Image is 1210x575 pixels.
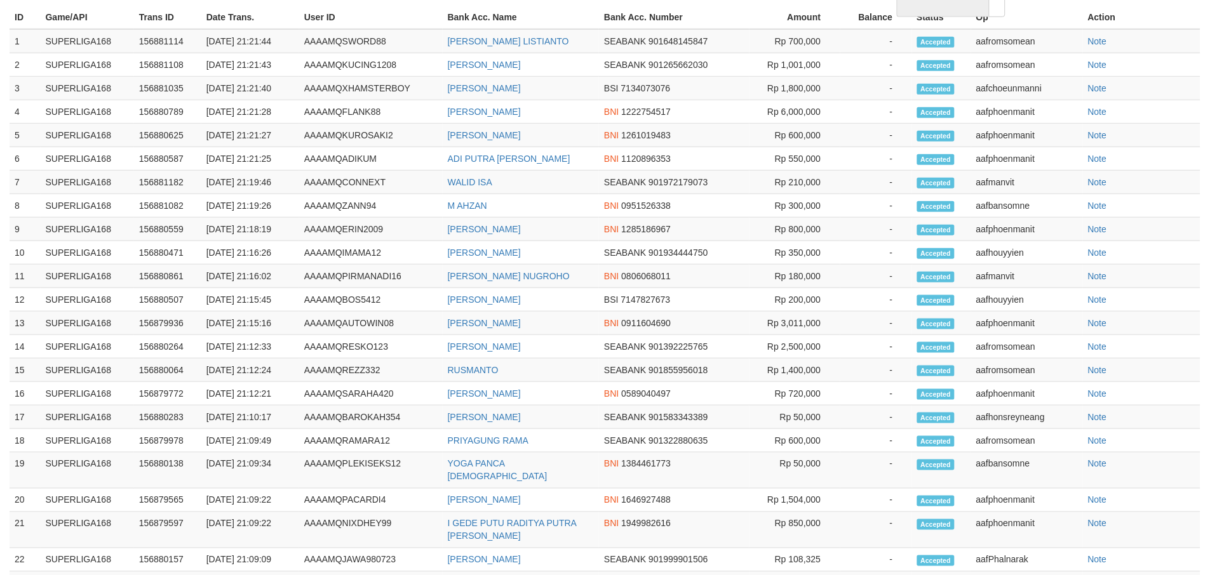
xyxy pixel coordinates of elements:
td: aafchoeunmanni [971,77,1083,100]
span: Accepted [917,248,955,259]
th: Amount [750,6,840,29]
td: - [840,512,912,548]
td: SUPERLIGA168 [41,406,134,429]
span: Accepted [917,319,955,329]
td: - [840,288,912,312]
td: aafhouyyien [971,288,1083,312]
td: aafmanvit [971,265,1083,288]
td: 3 [10,77,41,100]
td: Rp 600,000 [750,429,840,453]
td: Rp 800,000 [750,218,840,241]
td: AAAAMQPIRMANADI16 [299,265,443,288]
span: BNI [604,459,619,469]
td: - [840,147,912,171]
td: Rp 180,000 [750,265,840,288]
td: [DATE] 21:12:24 [201,359,299,382]
td: SUPERLIGA168 [41,53,134,77]
td: SUPERLIGA168 [41,512,134,548]
span: SEABANK [604,36,646,46]
td: 8 [10,194,41,218]
td: Rp 300,000 [750,194,840,218]
td: [DATE] 21:21:27 [201,124,299,147]
td: AAAAMQERIN2009 [299,218,443,241]
span: 7147827673 [621,294,671,305]
span: 901855956018 [649,365,708,375]
td: SUPERLIGA168 [41,77,134,100]
span: 0806068011 [622,271,671,281]
a: [PERSON_NAME] [448,107,521,117]
td: 10 [10,241,41,265]
td: SUPERLIGA168 [41,429,134,453]
td: - [840,406,912,429]
td: aafphoenmanit [971,218,1083,241]
span: 901322880635 [649,435,708,446]
td: AAAAMQBAROKAH354 [299,406,443,429]
td: Rp 850,000 [750,512,840,548]
span: SEABANK [604,435,646,446]
td: 14 [10,335,41,359]
td: aafphoenmanit [971,312,1083,335]
td: - [840,171,912,194]
td: - [840,335,912,359]
td: AAAAMQNIXDHEY99 [299,512,443,548]
th: Date Trans. [201,6,299,29]
td: AAAAMQREZZ332 [299,359,443,382]
td: AAAAMQBOS5412 [299,288,443,312]
td: [DATE] 21:15:45 [201,288,299,312]
a: Note [1088,60,1107,70]
td: aafmanvit [971,171,1083,194]
span: 7134073076 [621,83,671,93]
th: Bank Acc. Name [443,6,600,29]
td: SUPERLIGA168 [41,124,134,147]
td: 12 [10,288,41,312]
th: Op [971,6,1083,29]
td: [DATE] 21:15:16 [201,312,299,335]
td: aafhonsreyneang [971,406,1083,429]
span: 0951526338 [622,201,671,211]
span: Accepted [917,131,955,142]
td: 156880471 [134,241,201,265]
td: 156881108 [134,53,201,77]
td: 11 [10,265,41,288]
td: AAAAMQPLEKISEKS12 [299,453,443,489]
th: Balance [840,6,912,29]
td: [DATE] 21:21:43 [201,53,299,77]
td: 156880138 [134,453,201,489]
span: Accepted [917,60,955,71]
span: Accepted [917,555,955,566]
a: Note [1088,318,1107,328]
a: PRIYAGUNG RAMA [448,435,528,446]
th: Status [912,6,972,29]
td: SUPERLIGA168 [41,548,134,572]
td: 4 [10,100,41,124]
td: aafphoenmanit [971,100,1083,124]
td: aafromsomean [971,359,1083,382]
td: 156879565 [134,489,201,512]
td: SUPERLIGA168 [41,194,134,218]
td: - [840,218,912,241]
td: - [840,429,912,453]
td: 156880861 [134,265,201,288]
td: Rp 600,000 [750,124,840,147]
td: 20 [10,489,41,512]
td: Rp 210,000 [750,171,840,194]
td: [DATE] 21:09:22 [201,489,299,512]
td: 1 [10,29,41,53]
td: [DATE] 21:12:33 [201,335,299,359]
span: Accepted [917,366,955,376]
td: AAAAMQRAMARA12 [299,429,443,453]
td: AAAAMQADIKUM [299,147,443,171]
a: Note [1088,107,1107,117]
td: Rp 700,000 [750,29,840,53]
td: 22 [10,548,41,572]
td: SUPERLIGA168 [41,359,134,382]
th: Game/API [41,6,134,29]
td: aafphoenmanit [971,124,1083,147]
a: [PERSON_NAME] [448,60,521,70]
span: Accepted [917,496,955,506]
td: Rp 1,400,000 [750,359,840,382]
td: SUPERLIGA168 [41,241,134,265]
td: AAAAMQFLANK88 [299,100,443,124]
td: Rp 1,800,000 [750,77,840,100]
span: BNI [604,201,619,211]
